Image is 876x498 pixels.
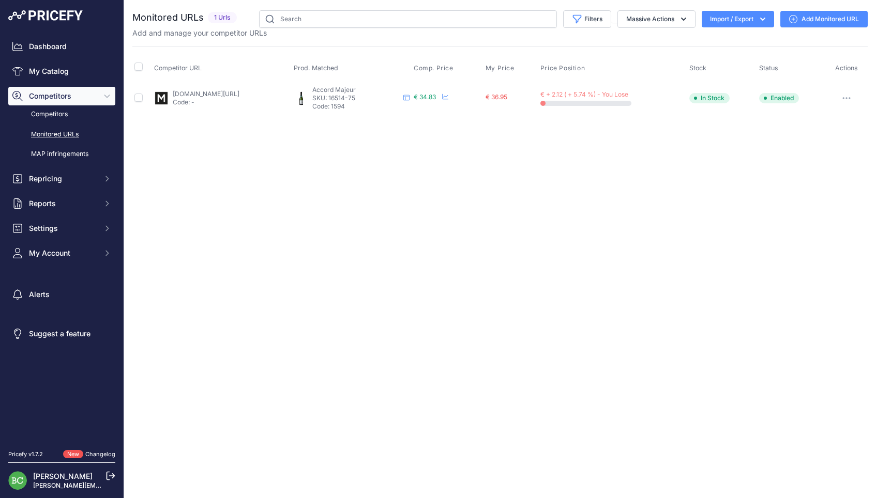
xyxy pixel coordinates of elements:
[835,64,858,72] span: Actions
[780,11,868,27] a: Add Monitored URL
[486,93,507,101] span: € 36.95
[8,105,115,123] a: Competitors
[8,126,115,144] a: Monitored URLs
[414,64,456,72] button: Comp. Price
[29,198,97,209] span: Reports
[8,194,115,213] button: Reports
[132,10,204,25] h2: Monitored URLs
[312,94,399,102] p: SKU: 16514-75
[8,244,115,262] button: My Account
[8,62,115,81] a: My Catalog
[312,102,399,111] p: Code: 1594
[173,98,239,106] p: Code: -
[8,219,115,238] button: Settings
[540,64,587,72] button: Price Position
[414,64,454,72] span: Comp. Price
[85,450,115,458] a: Changelog
[617,10,696,28] button: Massive Actions
[689,64,706,72] span: Stock
[259,10,557,28] input: Search
[563,10,611,28] button: Filters
[8,145,115,163] a: MAP infringements
[486,64,517,72] button: My Price
[8,450,43,459] div: Pricefy v1.7.2
[8,10,83,21] img: Pricefy Logo
[29,91,97,101] span: Competitors
[294,64,338,72] span: Prod. Matched
[8,87,115,105] button: Competitors
[8,37,115,56] a: Dashboard
[759,64,778,72] span: Status
[8,37,115,438] nav: Sidebar
[689,93,730,103] span: In Stock
[132,28,267,38] p: Add and manage your competitor URLs
[702,11,774,27] button: Import / Export
[8,285,115,304] a: Alerts
[486,64,515,72] span: My Price
[312,86,356,94] span: Accord Majeur
[29,223,97,234] span: Settings
[208,12,237,24] span: 1 Urls
[8,324,115,343] a: Suggest a feature
[154,64,202,72] span: Competitor URL
[8,169,115,188] button: Repricing
[29,248,97,258] span: My Account
[29,174,97,184] span: Repricing
[540,90,628,98] span: € + 2.12 ( + 5.74 %) - You Lose
[33,472,93,480] a: [PERSON_NAME]
[414,93,436,101] span: € 34.83
[33,481,244,489] a: [PERSON_NAME][EMAIL_ADDRESS][DOMAIN_NAME][PERSON_NAME]
[173,90,239,98] a: [DOMAIN_NAME][URL]
[540,64,585,72] span: Price Position
[759,93,799,103] span: Enabled
[63,450,83,459] span: New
